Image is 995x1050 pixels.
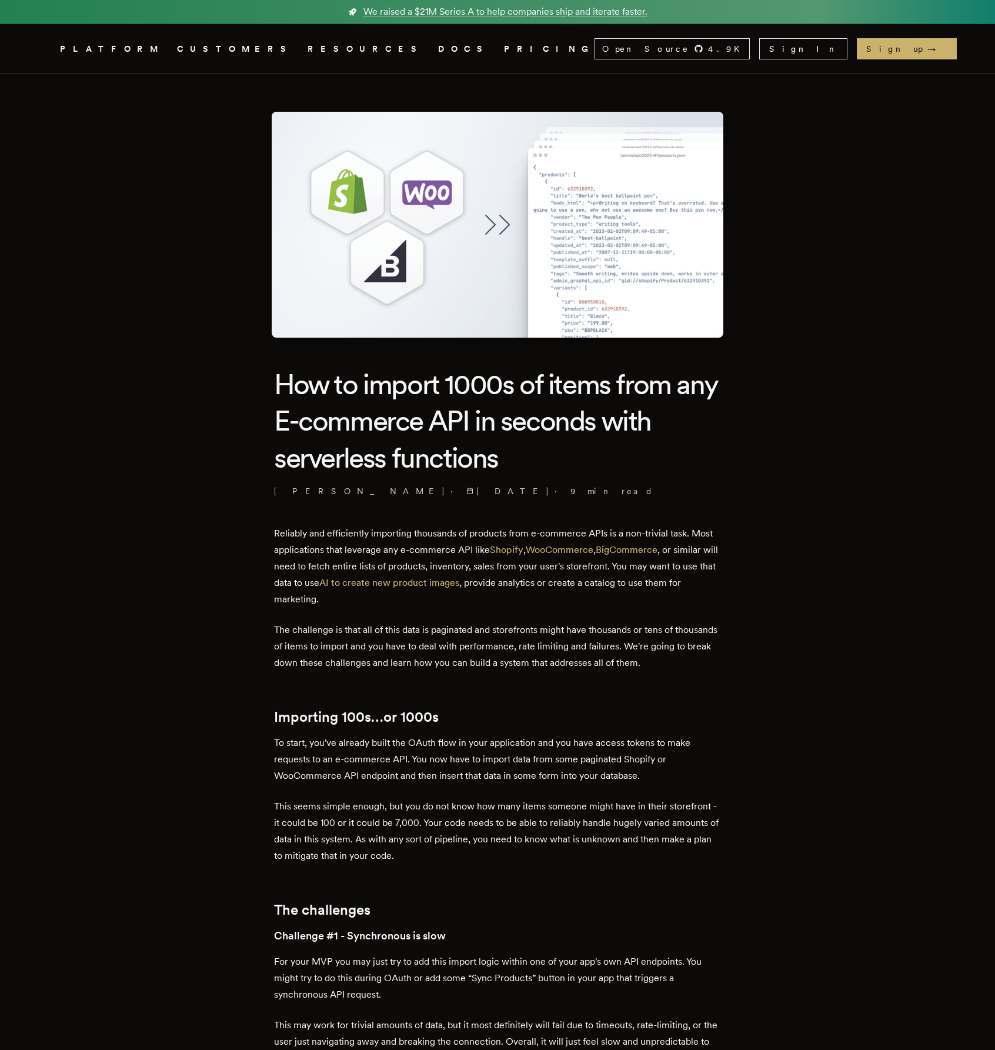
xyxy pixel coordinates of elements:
[177,42,293,56] a: CUSTOMERS
[274,366,721,476] h1: How to import 1000s of items from any E-commerce API in seconds with serverless functions
[274,735,721,784] p: To start, you've already built the OAuth flow in your application and you have access tokens to m...
[272,112,723,338] img: Featured image for How to import 1000s of items from any E-commerce API in seconds with serverles...
[708,43,747,55] span: 4.9 K
[927,43,947,55] span: →
[504,42,595,56] a: PRICING
[274,525,721,608] p: Reliably and efficiently importing thousands of products from e-commerce APIs is a non-trivial ta...
[570,485,653,497] span: 9 min read
[274,798,721,864] p: This seems simple enough, but you do not know how many items someone might have in their storefro...
[490,544,523,555] a: Shopify
[274,622,721,671] p: The challenge is that all of this data is paginated and storefronts might have thousands or tens ...
[60,42,163,56] button: PLATFORM
[759,38,847,59] a: Sign In
[274,485,721,497] p: · ·
[526,544,593,555] a: WooCommerce
[274,928,721,944] h3: Challenge #1 - Synchronous is slow
[363,5,647,19] span: We raised a $21M Series A to help companies ship and iterate faster.
[274,954,721,1003] p: For your MVP you may just try to add this import logic within one of your app's own API endpoints...
[308,42,424,56] button: RESOURCES
[596,544,657,555] a: BigCommerce
[274,709,721,725] h2: Importing 100s…or 1000s
[319,577,459,588] a: AI to create new product images
[27,24,968,74] nav: Global
[438,42,490,56] a: DOCS
[602,43,689,55] span: Open Source
[466,485,550,497] span: [DATE]
[274,902,721,918] h2: The challenges
[274,485,446,497] a: [PERSON_NAME]
[857,38,957,59] a: Sign up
